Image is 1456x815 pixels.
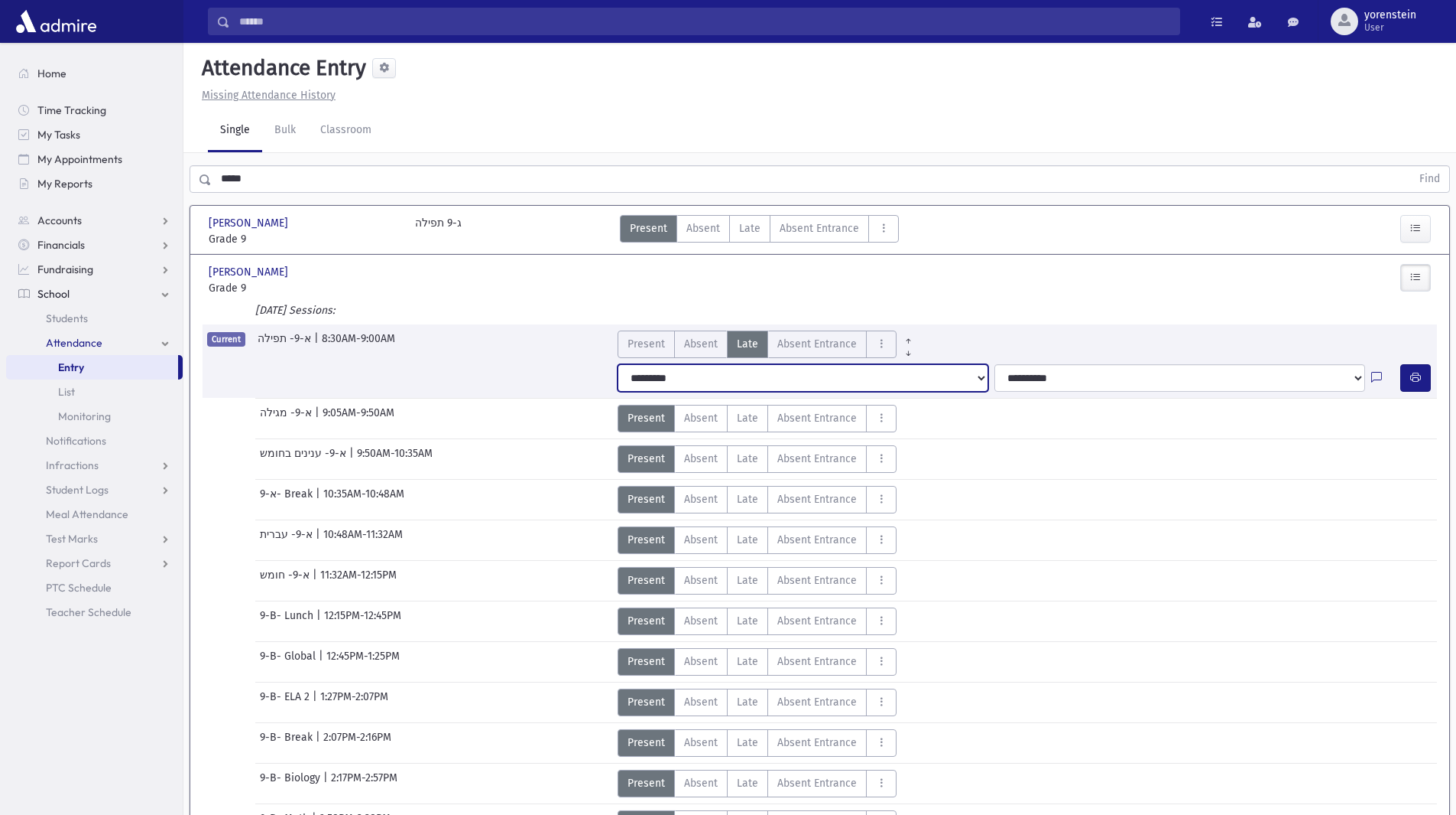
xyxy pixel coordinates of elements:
span: Present [630,220,667,236]
span: Present [627,410,665,426]
input: Search [230,8,1179,35]
span: א-9- תפילה [258,331,314,358]
span: My Tasks [37,128,80,142]
span: [PERSON_NAME] [209,215,291,231]
a: Bulk [262,109,308,152]
span: | [313,689,320,716]
span: Absent Entrance [777,735,857,751]
span: Teacher Schedule [46,605,131,619]
span: | [349,445,357,473]
span: 12:15PM-12:45PM [324,608,401,635]
span: Present [627,532,665,548]
span: Student Logs [46,483,109,497]
span: PTC Schedule [46,581,112,595]
span: 9-B- Biology [260,770,323,797]
span: Late [737,491,758,507]
span: 9-B- Global [260,648,319,676]
span: Current [207,332,245,347]
span: | [314,331,322,358]
div: AttTypes [618,689,897,716]
div: AttTypes [618,608,897,635]
span: 9:50AM-10:35AM [357,445,433,473]
span: Absent Entrance [777,410,857,426]
span: Absent Entrance [777,572,857,588]
span: 2:17PM-2:57PM [331,770,397,797]
span: Home [37,67,66,80]
a: Time Tracking [6,98,183,122]
a: Infractions [6,453,183,478]
span: Late [737,336,758,352]
span: 12:45PM-1:25PM [326,648,400,676]
span: My Reports [37,177,92,191]
a: Fundraising [6,257,183,282]
i: [DATE] Sessions: [255,304,335,317]
a: All Prior [897,331,920,343]
span: | [323,770,331,797]
span: Absent [684,613,718,629]
span: Accounts [37,214,82,227]
span: 10:35AM-10:48AM [323,486,404,513]
span: Absent Entrance [777,532,857,548]
span: Late [737,654,758,670]
div: AttTypes [618,526,897,554]
a: Classroom [308,109,384,152]
span: Financials [37,238,85,252]
span: Absent [684,336,718,352]
span: Late [737,532,758,548]
span: א-9- חומש [260,567,313,595]
a: Notifications [6,429,183,453]
a: School [6,282,183,306]
span: א-9- עברית [260,526,316,554]
a: My Appointments [6,147,183,171]
span: Time Tracking [37,103,106,117]
button: Find [1410,166,1449,192]
span: Grade 9 [209,280,400,296]
span: Absent [684,654,718,670]
span: Present [627,336,665,352]
span: Report Cards [46,556,111,570]
h5: Attendance Entry [196,55,366,81]
span: Absent Entrance [777,694,857,710]
span: Absent [684,572,718,588]
span: Present [627,491,665,507]
a: My Tasks [6,122,183,147]
span: Meal Attendance [46,507,128,521]
span: Absent Entrance [777,775,857,791]
span: Late [739,220,760,236]
span: Absent [684,451,718,467]
span: 9-B- ELA 2 [260,689,313,716]
span: Late [737,613,758,629]
img: AdmirePro [12,6,100,37]
span: Present [627,694,665,710]
span: Late [737,572,758,588]
span: Attendance [46,336,102,350]
a: All Later [897,343,920,355]
a: Test Marks [6,526,183,551]
span: 10:48AM-11:32AM [323,526,403,554]
u: Missing Attendance History [202,89,336,102]
span: Absent Entrance [777,613,857,629]
span: Present [627,735,665,751]
span: Absent [684,694,718,710]
span: Absent [684,735,718,751]
span: | [316,526,323,554]
span: 1:27PM-2:07PM [320,689,388,716]
span: Absent [684,491,718,507]
span: Infractions [46,458,99,472]
span: Absent Entrance [777,336,857,352]
div: AttTypes [620,215,899,247]
span: Present [627,451,665,467]
span: | [316,486,323,513]
span: Absent [686,220,720,236]
a: My Reports [6,171,183,196]
span: 8:30AM-9:00AM [322,331,395,358]
span: Late [737,410,758,426]
span: Absent Entrance [777,654,857,670]
span: Absent [684,532,718,548]
div: ג-9 תפילה [415,215,462,247]
a: PTC Schedule [6,575,183,600]
a: List [6,380,183,404]
a: Financials [6,233,183,257]
span: א-9- מגילה [260,405,315,432]
div: AttTypes [618,648,897,676]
